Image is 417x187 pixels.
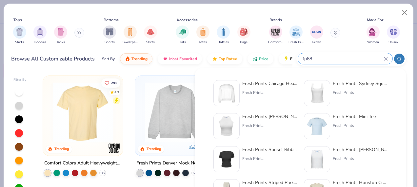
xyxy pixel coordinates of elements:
[36,28,44,36] img: Hoodies Image
[179,40,186,45] span: Hats
[284,56,289,61] img: flash.gif
[288,25,304,45] div: filter for Fresh Prints
[248,53,273,64] button: Price
[333,113,376,120] div: Fresh Prints Mini Tee
[120,53,152,64] button: Trending
[216,116,237,136] img: 72ba704f-09a2-4d3f-9e57-147d586207a1
[131,56,148,61] span: Trending
[310,25,323,45] button: filter button
[142,82,208,143] img: f5d85501-0dbb-4ee4-b115-c08fa3845d83
[268,40,283,45] span: Comfort Colors
[307,116,327,136] img: dcfe7741-dfbe-4acc-ad9a-3b0f92b71621
[269,17,282,23] div: Brands
[279,53,354,64] button: Fresh Prints Flash
[123,40,138,45] span: Sweatpants
[310,25,323,45] div: filter for Gildan
[367,25,380,45] div: filter for Women
[179,28,186,36] img: Hats Image
[242,156,297,161] div: Fresh Prints
[108,142,121,155] img: Comfort Colors logo
[16,28,23,36] img: Shirts Image
[176,25,189,45] div: filter for Hats
[123,25,138,45] button: filter button
[242,80,297,87] div: Fresh Prints Chicago Heavyweight Crewneck
[307,83,327,103] img: 94a2aa95-cd2b-4983-969b-ecd512716e9a
[15,40,24,45] span: Shirts
[217,25,230,45] button: filter button
[207,53,242,64] button: Top Rated
[196,25,209,45] button: filter button
[237,25,250,45] button: filter button
[288,25,304,45] button: filter button
[146,40,155,45] span: Skirts
[212,56,217,61] img: TopRated.gif
[242,90,297,95] div: Fresh Prints
[199,28,207,36] img: Totes Image
[136,159,214,167] div: Fresh Prints Denver Mock Neck Heavyweight Sweatshirt
[116,82,183,143] img: e55d29c3-c55d-459c-bfd9-9b1c499ab3c6
[196,25,209,45] div: filter for Totes
[242,179,297,186] div: Fresh Prints Striped Park Ave Open Sweatpants
[216,83,237,103] img: 1358499d-a160-429c-9f1e-ad7a3dc244c9
[33,25,47,45] div: filter for Hoodies
[333,90,388,95] div: Fresh Prints
[242,123,297,128] div: Fresh Prints
[367,25,380,45] button: filter button
[192,171,197,175] span: + 10
[268,25,283,45] button: filter button
[288,40,304,45] span: Fresh Prints
[54,25,67,45] div: filter for Tanks
[127,28,134,36] img: Sweatpants Image
[144,25,157,45] div: filter for Skirts
[158,53,202,64] button: Most Favorited
[218,40,229,45] span: Bottles
[44,159,122,167] div: Comfort Colors Adult Heavyweight T-Shirt
[291,27,301,37] img: Fresh Prints Image
[388,40,398,45] span: Unisex
[240,40,248,45] span: Bags
[242,113,297,120] div: Fresh Prints [PERSON_NAME] Tank Top
[176,25,189,45] button: filter button
[333,146,388,153] div: Fresh Prints [PERSON_NAME] Top
[387,25,400,45] button: filter button
[101,78,120,87] button: Like
[103,25,116,45] div: filter for Shorts
[11,55,95,63] div: Browse All Customizable Products
[307,149,327,169] img: 77944df5-e76b-4334-8282-15ad299dbe6a
[100,171,105,175] span: + 60
[34,40,46,45] span: Hoodies
[219,56,237,61] span: Top Rated
[33,25,47,45] button: filter button
[163,56,168,61] img: most_fav.gif
[240,28,247,36] img: Bags Image
[220,28,227,36] img: Bottles Image
[176,17,198,23] div: Accessories
[56,40,65,45] span: Tanks
[387,25,400,45] div: filter for Unisex
[103,25,116,45] button: filter button
[199,40,207,45] span: Totes
[390,28,397,36] img: Unisex Image
[367,17,383,23] div: Made For
[290,56,324,61] span: Fresh Prints Flash
[169,56,197,61] span: Most Favorited
[268,25,283,45] div: filter for Comfort Colors
[259,56,268,61] span: Price
[369,28,377,36] img: Women Image
[104,17,119,23] div: Bottoms
[217,25,230,45] div: filter for Bottles
[312,27,322,37] img: Gildan Image
[333,179,388,186] div: Fresh Prints Houston Crew
[312,40,321,45] span: Gildan
[123,25,138,45] div: filter for Sweatpants
[57,28,64,36] img: Tanks Image
[111,81,117,84] span: 291
[242,146,297,153] div: Fresh Prints Sunset Ribbed T-shirt
[302,55,384,62] input: Try "T-Shirt"
[237,25,250,45] div: filter for Bags
[105,40,115,45] span: Shorts
[54,25,67,45] button: filter button
[333,156,388,161] div: Fresh Prints
[102,56,115,62] div: Sort By
[13,17,22,23] div: Tops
